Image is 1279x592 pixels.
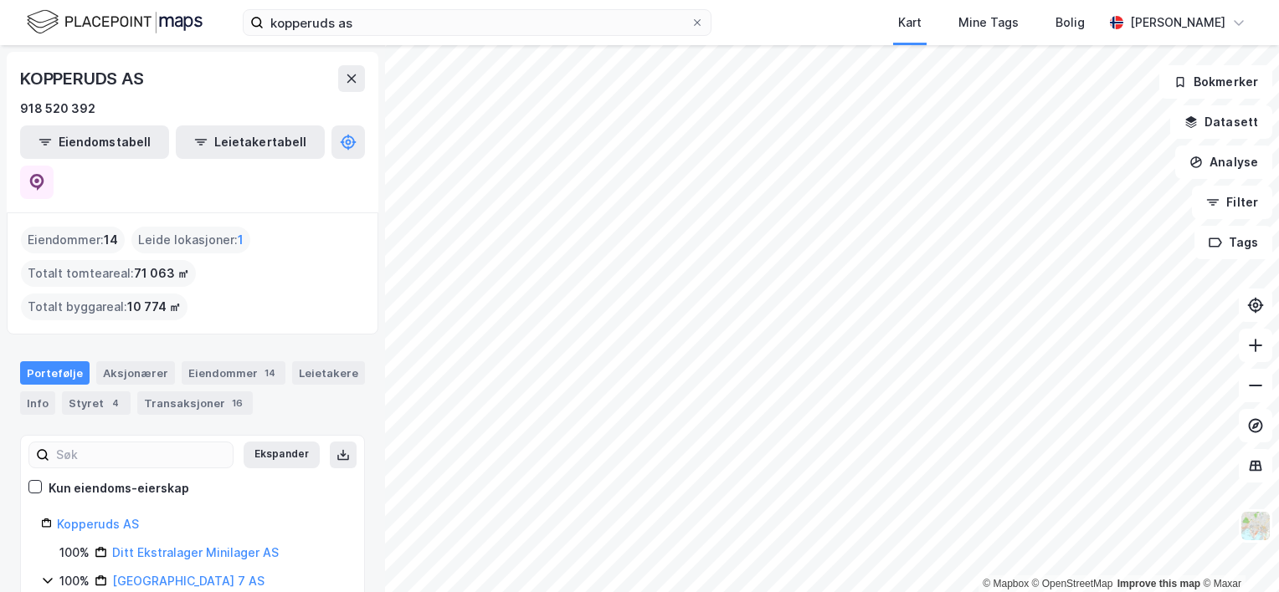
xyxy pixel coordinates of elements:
[292,361,365,385] div: Leietakere
[112,545,279,559] a: Ditt Ekstralager Minilager AS
[1170,105,1272,139] button: Datasett
[112,574,265,588] a: [GEOGRAPHIC_DATA] 7 AS
[958,13,1019,33] div: Mine Tags
[59,543,90,563] div: 100%
[1192,186,1272,219] button: Filter
[49,478,189,498] div: Kun eiendoms-eierskap
[1240,510,1271,542] img: Z
[137,391,253,415] div: Transaksjoner
[127,297,181,317] span: 10 774 ㎡
[62,391,131,415] div: Styret
[1056,13,1085,33] div: Bolig
[1032,578,1113,589] a: OpenStreetMap
[1130,13,1225,33] div: [PERSON_NAME]
[49,442,233,467] input: Søk
[107,395,124,411] div: 4
[131,227,250,253] div: Leide lokasjoner :
[21,260,196,287] div: Totalt tomteareal :
[21,227,125,253] div: Eiendommer :
[20,391,55,415] div: Info
[21,293,187,320] div: Totalt byggareal :
[57,517,139,531] a: Kopperuds AS
[1159,65,1272,99] button: Bokmerker
[1117,578,1200,589] a: Improve this map
[1175,145,1272,179] button: Analyse
[20,125,169,159] button: Eiendomstabell
[59,571,90,591] div: 100%
[264,10,691,35] input: Søk på adresse, matrikkel, gårdeiere, leietakere eller personer
[176,125,325,159] button: Leietakertabell
[238,230,244,250] span: 1
[104,230,118,250] span: 14
[1195,512,1279,592] div: Kontrollprogram for chat
[983,578,1029,589] a: Mapbox
[244,441,320,468] button: Ekspander
[20,99,95,119] div: 918 520 392
[20,361,90,385] div: Portefølje
[261,365,279,381] div: 14
[27,8,203,37] img: logo.f888ab2527a4732fd821a326f86c7f29.svg
[1195,512,1279,592] iframe: Chat Widget
[1194,226,1272,259] button: Tags
[96,361,175,385] div: Aksjonærer
[898,13,922,33] div: Kart
[134,263,189,283] span: 71 063 ㎡
[20,65,147,92] div: KOPPERUDS AS
[182,361,285,385] div: Eiendommer
[229,395,246,411] div: 16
